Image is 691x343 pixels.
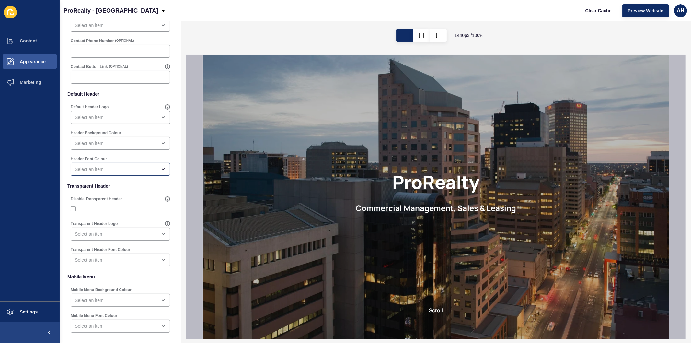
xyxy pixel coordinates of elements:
[622,4,669,17] button: Preview Website
[115,39,134,43] span: (OPTIONAL)
[71,287,132,292] label: Mobile Menu Background Colour
[67,179,173,193] p: Transparent Header
[153,148,314,158] h2: Commercial Management, Sales & Leasing
[580,4,617,17] button: Clear Cache
[71,19,170,32] div: open menu
[71,111,170,124] div: open menu
[109,65,128,69] span: (OPTIONAL)
[71,156,107,161] label: Header Font Colour
[3,252,464,281] div: Scroll
[190,116,277,138] h1: ProRealty
[63,3,158,19] p: ProRealty - [GEOGRAPHIC_DATA]
[71,64,108,69] label: Contact Button Link
[71,313,117,318] label: Mobile Menu Font Colour
[455,32,484,39] span: 1440 px / 100 %
[71,320,170,333] div: open menu
[71,294,170,307] div: open menu
[677,7,684,14] span: AH
[67,87,173,101] p: Default Header
[71,104,109,110] label: Default Header Logo
[71,137,170,150] div: open menu
[71,221,118,226] label: Transparent Header Logo
[628,7,663,14] span: Preview Website
[71,38,114,43] label: Contact Phone Number
[71,130,121,136] label: Header Background Colour
[67,270,173,284] p: Mobile Menu
[71,163,170,176] div: open menu
[585,7,612,14] span: Clear Cache
[71,196,122,202] label: Disable Transparent Header
[71,228,170,241] div: open menu
[71,247,130,252] label: Transparent Header Font Colour
[71,254,170,266] div: open menu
